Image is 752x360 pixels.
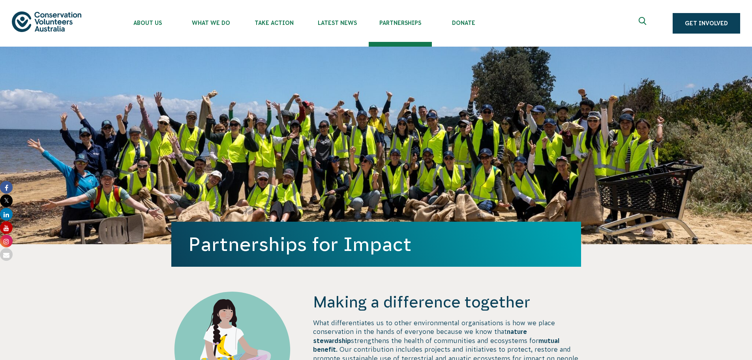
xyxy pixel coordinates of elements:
[432,20,495,26] span: Donate
[12,11,81,32] img: logo.svg
[673,13,740,34] a: Get Involved
[369,20,432,26] span: Partnerships
[242,20,306,26] span: Take Action
[634,14,653,33] button: Expand search box Close search box
[639,17,649,30] span: Expand search box
[179,20,242,26] span: What We Do
[306,20,369,26] span: Latest News
[313,328,527,344] strong: nature stewardship
[313,292,581,312] h4: Making a difference together
[116,20,179,26] span: About Us
[189,234,564,255] h1: Partnerships for Impact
